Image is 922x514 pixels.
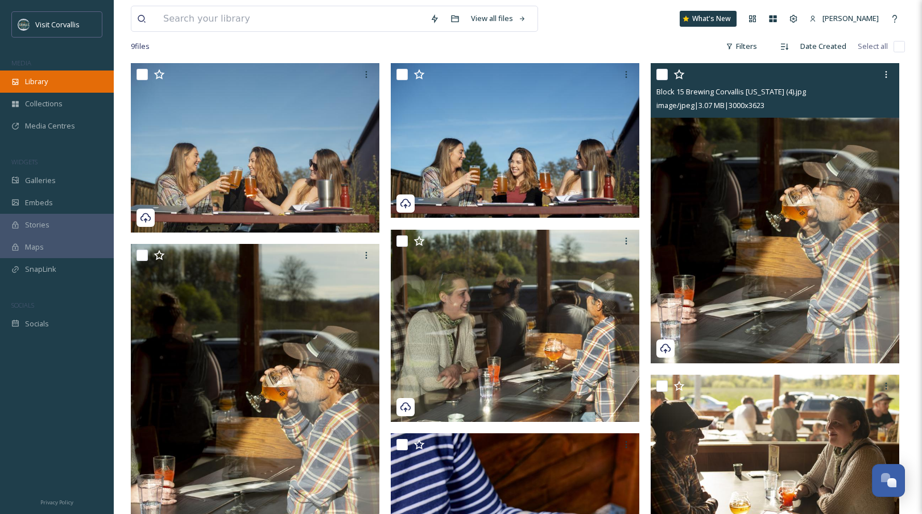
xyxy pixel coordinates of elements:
span: Media Centres [25,121,75,131]
span: [PERSON_NAME] [822,13,879,23]
span: Block 15 Brewing Corvallis [US_STATE] (4).jpg [656,86,806,97]
span: Stories [25,219,49,230]
div: Date Created [795,35,852,57]
div: Filters [720,35,763,57]
a: Privacy Policy [40,495,73,508]
span: Maps [25,242,44,252]
span: Embeds [25,197,53,208]
span: Visit Corvallis [35,19,80,30]
span: SOCIALS [11,301,34,309]
img: Block 15 Brewing Corvallis Oregon (2).jpg [391,230,639,422]
img: Block 15 Brewing Corvallis Oregon (4).jpg [651,63,899,363]
img: visit-corvallis-badge-dark-blue-orange%281%29.png [18,19,30,30]
input: Search your library [158,6,424,31]
span: Galleries [25,175,56,186]
span: Collections [25,98,63,109]
span: WIDGETS [11,157,38,166]
a: View all files [465,7,532,30]
span: Select all [858,41,888,52]
span: Library [25,76,48,87]
span: Privacy Policy [40,499,73,506]
button: Open Chat [872,464,905,497]
a: What's New [680,11,737,27]
a: [PERSON_NAME] [804,7,884,30]
img: Block 15 Brewing Corvallis Oregon (6).jpg [131,63,379,233]
span: MEDIA [11,59,31,67]
span: SnapLink [25,264,56,275]
span: Socials [25,318,49,329]
span: image/jpeg | 3.07 MB | 3000 x 3623 [656,100,764,110]
img: Block 15 Brewing Corvallis Oregon (5).jpg [391,63,639,218]
span: 9 file s [131,41,150,52]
